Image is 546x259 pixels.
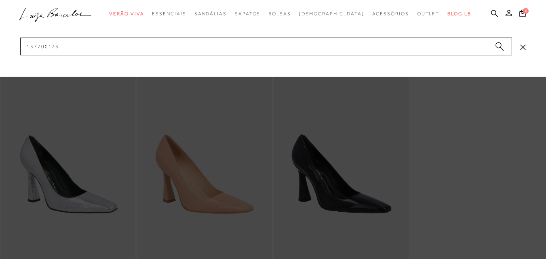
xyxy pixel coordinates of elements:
[417,11,440,17] span: Outlet
[152,11,186,17] span: Essenciais
[194,11,227,17] span: Sandálias
[417,6,440,21] a: categoryNavScreenReaderText
[372,6,409,21] a: categoryNavScreenReaderText
[517,9,528,20] button: 0
[20,38,512,55] input: Buscar.
[152,6,186,21] a: categoryNavScreenReaderText
[268,11,291,17] span: Bolsas
[299,11,364,17] span: [DEMOGRAPHIC_DATA]
[523,8,529,14] span: 0
[299,6,364,21] a: noSubCategoriesText
[109,6,144,21] a: categoryNavScreenReaderText
[194,6,227,21] a: categoryNavScreenReaderText
[235,11,260,17] span: Sapatos
[109,11,144,17] span: Verão Viva
[447,11,471,17] span: BLOG LB
[372,11,409,17] span: Acessórios
[447,6,471,21] a: BLOG LB
[268,6,291,21] a: categoryNavScreenReaderText
[235,6,260,21] a: categoryNavScreenReaderText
